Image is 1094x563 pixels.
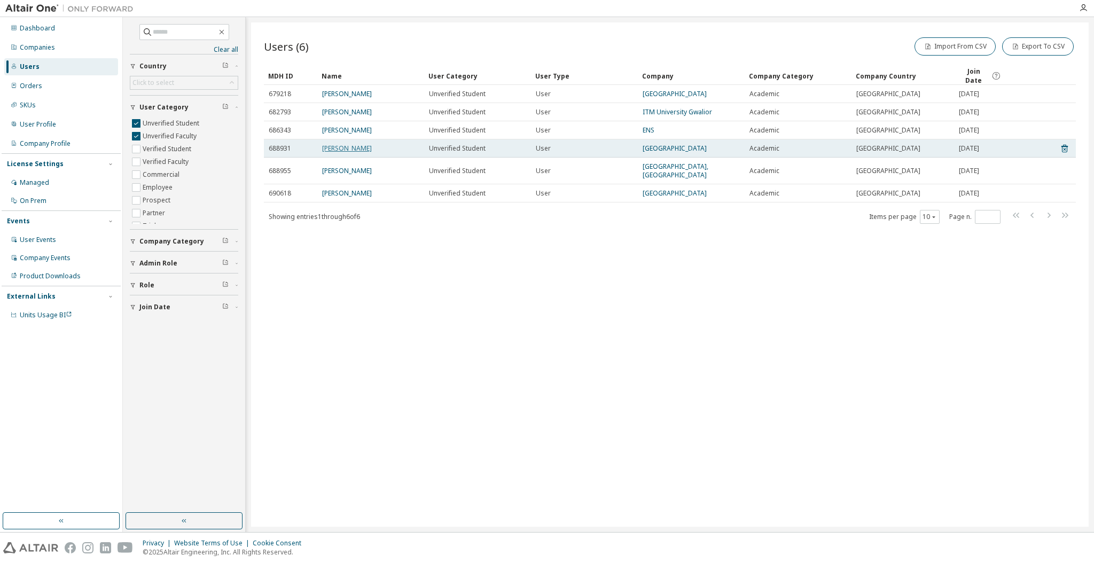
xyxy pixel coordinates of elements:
span: Country [139,62,167,71]
span: [DATE] [959,108,979,116]
span: Academic [749,189,779,198]
span: [GEOGRAPHIC_DATA] [856,189,920,198]
span: Clear filter [222,259,229,268]
span: Academic [749,144,779,153]
span: User Category [139,103,189,112]
a: Clear all [130,45,238,54]
span: User [536,144,551,153]
span: [DATE] [959,144,979,153]
div: Events [7,217,30,225]
img: facebook.svg [65,542,76,553]
a: [GEOGRAPHIC_DATA], [GEOGRAPHIC_DATA] [643,162,708,179]
label: Commercial [143,168,182,181]
span: Unverified Student [429,167,486,175]
span: Academic [749,90,779,98]
span: Units Usage BI [20,310,72,319]
label: Trial [143,220,158,232]
span: Unverified Student [429,90,486,98]
div: Managed [20,178,49,187]
button: Company Category [130,230,238,253]
img: youtube.svg [118,542,133,553]
img: altair_logo.svg [3,542,58,553]
div: Name [322,67,420,84]
a: ITM University Gwalior [643,107,712,116]
span: Join Date [139,303,170,311]
span: 679218 [269,90,291,98]
span: [GEOGRAPHIC_DATA] [856,167,920,175]
span: User [536,189,551,198]
label: Unverified Faculty [143,130,199,143]
span: Academic [749,167,779,175]
a: [PERSON_NAME] [322,126,372,135]
div: Dashboard [20,24,55,33]
div: Companies [20,43,55,52]
a: [PERSON_NAME] [322,107,372,116]
div: User Category [428,67,527,84]
div: On Prem [20,197,46,205]
span: Unverified Student [429,108,486,116]
span: User [536,167,551,175]
img: instagram.svg [82,542,93,553]
span: Academic [749,126,779,135]
div: Orders [20,82,42,90]
a: ENS [643,126,654,135]
div: User Type [535,67,634,84]
span: User [536,108,551,116]
a: [PERSON_NAME] [322,189,372,198]
span: 682793 [269,108,291,116]
label: Employee [143,181,175,194]
span: [GEOGRAPHIC_DATA] [856,108,920,116]
span: Unverified Student [429,144,486,153]
span: Users (6) [264,39,309,54]
label: Verified Student [143,143,193,155]
span: Unverified Student [429,189,486,198]
span: Company Category [139,237,204,246]
a: [GEOGRAPHIC_DATA] [643,144,707,153]
div: Product Downloads [20,272,81,280]
svg: Date when the user was first added or directly signed up. If the user was deleted and later re-ad... [991,71,1001,81]
span: 686343 [269,126,291,135]
span: Unverified Student [429,126,486,135]
span: Join Date [958,67,989,85]
span: 688955 [269,167,291,175]
div: Website Terms of Use [174,539,253,548]
div: Privacy [143,539,174,548]
div: Cookie Consent [253,539,308,548]
img: linkedin.svg [100,542,111,553]
span: Clear filter [222,281,229,290]
span: [DATE] [959,90,979,98]
a: [PERSON_NAME] [322,166,372,175]
button: Country [130,54,238,78]
div: Company Country [856,67,950,84]
label: Prospect [143,194,173,207]
span: User [536,126,551,135]
a: [PERSON_NAME] [322,89,372,98]
span: Role [139,281,154,290]
span: Admin Role [139,259,177,268]
span: [GEOGRAPHIC_DATA] [856,144,920,153]
label: Unverified Student [143,117,201,130]
span: Clear filter [222,103,229,112]
div: SKUs [20,101,36,110]
span: Clear filter [222,62,229,71]
a: [GEOGRAPHIC_DATA] [643,189,707,198]
button: Import From CSV [915,37,996,56]
span: [DATE] [959,126,979,135]
img: Altair One [5,3,139,14]
span: Clear filter [222,237,229,246]
span: [DATE] [959,167,979,175]
p: © 2025 Altair Engineering, Inc. All Rights Reserved. [143,548,308,557]
div: Company Events [20,254,71,262]
button: Export To CSV [1002,37,1074,56]
span: [GEOGRAPHIC_DATA] [856,90,920,98]
label: Partner [143,207,167,220]
span: [GEOGRAPHIC_DATA] [856,126,920,135]
div: License Settings [7,160,64,168]
div: Click to select [130,76,238,89]
div: Company Profile [20,139,71,148]
div: Click to select [132,79,174,87]
span: Page n. [949,210,1001,224]
span: Academic [749,108,779,116]
a: [GEOGRAPHIC_DATA] [643,89,707,98]
button: Join Date [130,295,238,319]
